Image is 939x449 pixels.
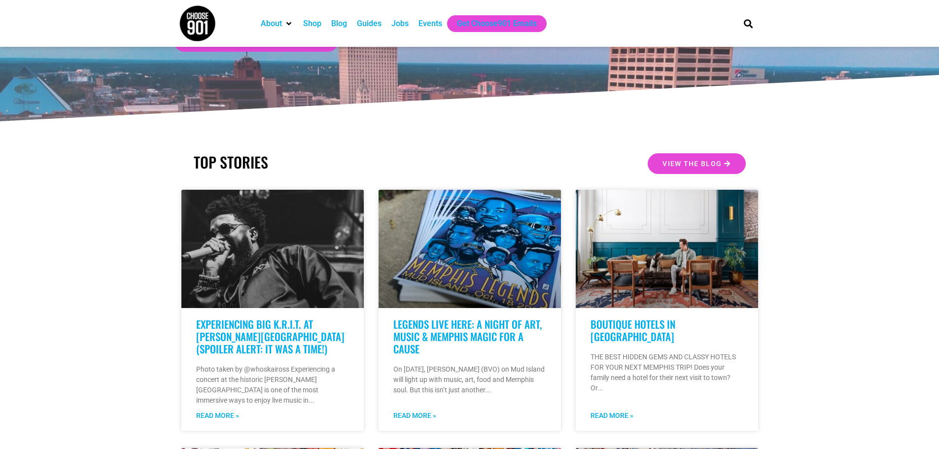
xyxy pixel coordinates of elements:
[591,352,743,393] p: THE BEST HIDDEN GEMS AND CLASSY HOTELS FOR YOUR NEXT MEMPHIS TRIP! Does your family need a hotel ...
[256,15,298,32] div: About
[357,18,382,30] a: Guides
[418,18,442,30] a: Events
[457,18,537,30] a: Get Choose901 Emails
[393,364,546,395] p: On [DATE], [PERSON_NAME] (BVO) on Mud Island will light up with music, art, food and Memphis soul...
[591,411,633,421] a: Read more about Boutique Hotels in Memphis
[331,18,347,30] a: Blog
[303,18,321,30] a: Shop
[393,411,436,421] a: Read more about LEGENDS LIVE HERE: A NIGHT OF ART, MUSIC & MEMPHIS MAGIC FOR A CAUSE
[196,364,349,406] p: Photo taken by @whoskaiross Experiencing a concert at the historic [PERSON_NAME][GEOGRAPHIC_DATA]...
[576,190,758,308] a: A man sits on a brown leather sofa in a stylish living room with teal walls, an ornate rug, and m...
[261,18,282,30] a: About
[391,18,409,30] a: Jobs
[196,316,345,356] a: Experiencing Big K.R.I.T. at [PERSON_NAME][GEOGRAPHIC_DATA] (Spoiler Alert: It was a time!)
[591,316,675,344] a: Boutique Hotels in [GEOGRAPHIC_DATA]
[740,15,756,32] div: Search
[393,316,542,356] a: LEGENDS LIVE HERE: A NIGHT OF ART, MUSIC & MEMPHIS MAGIC FOR A CAUSE
[662,160,722,167] span: View the Blog
[194,153,465,171] h2: TOP STORIES
[256,15,727,32] nav: Main nav
[648,153,745,174] a: View the Blog
[196,411,239,421] a: Read more about Experiencing Big K.R.I.T. at Overton Park Shell (Spoiler Alert: It was a time!)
